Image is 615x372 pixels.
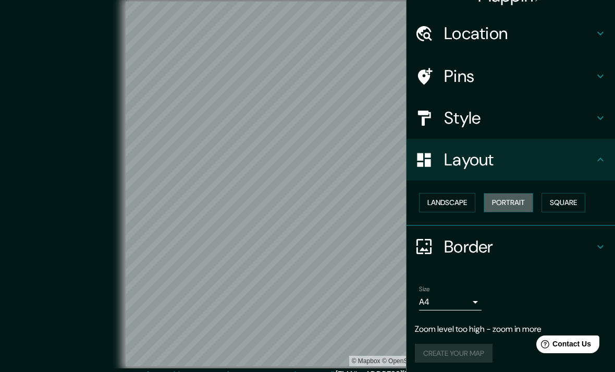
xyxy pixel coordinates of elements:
[444,149,594,170] h4: Layout
[444,66,594,87] h4: Pins
[126,2,490,366] canvas: Map
[407,13,615,54] div: Location
[419,284,430,293] label: Size
[522,331,604,361] iframe: Help widget launcher
[444,236,594,257] h4: Border
[407,139,615,181] div: Layout
[415,323,607,335] p: Zoom level too high - zoom in more
[419,294,482,310] div: A4
[542,193,585,212] button: Square
[352,357,380,365] a: Mapbox
[444,23,594,44] h4: Location
[419,193,475,212] button: Landscape
[407,55,615,97] div: Pins
[484,193,533,212] button: Portrait
[382,357,433,365] a: OpenStreetMap
[444,107,594,128] h4: Style
[407,97,615,139] div: Style
[407,226,615,268] div: Border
